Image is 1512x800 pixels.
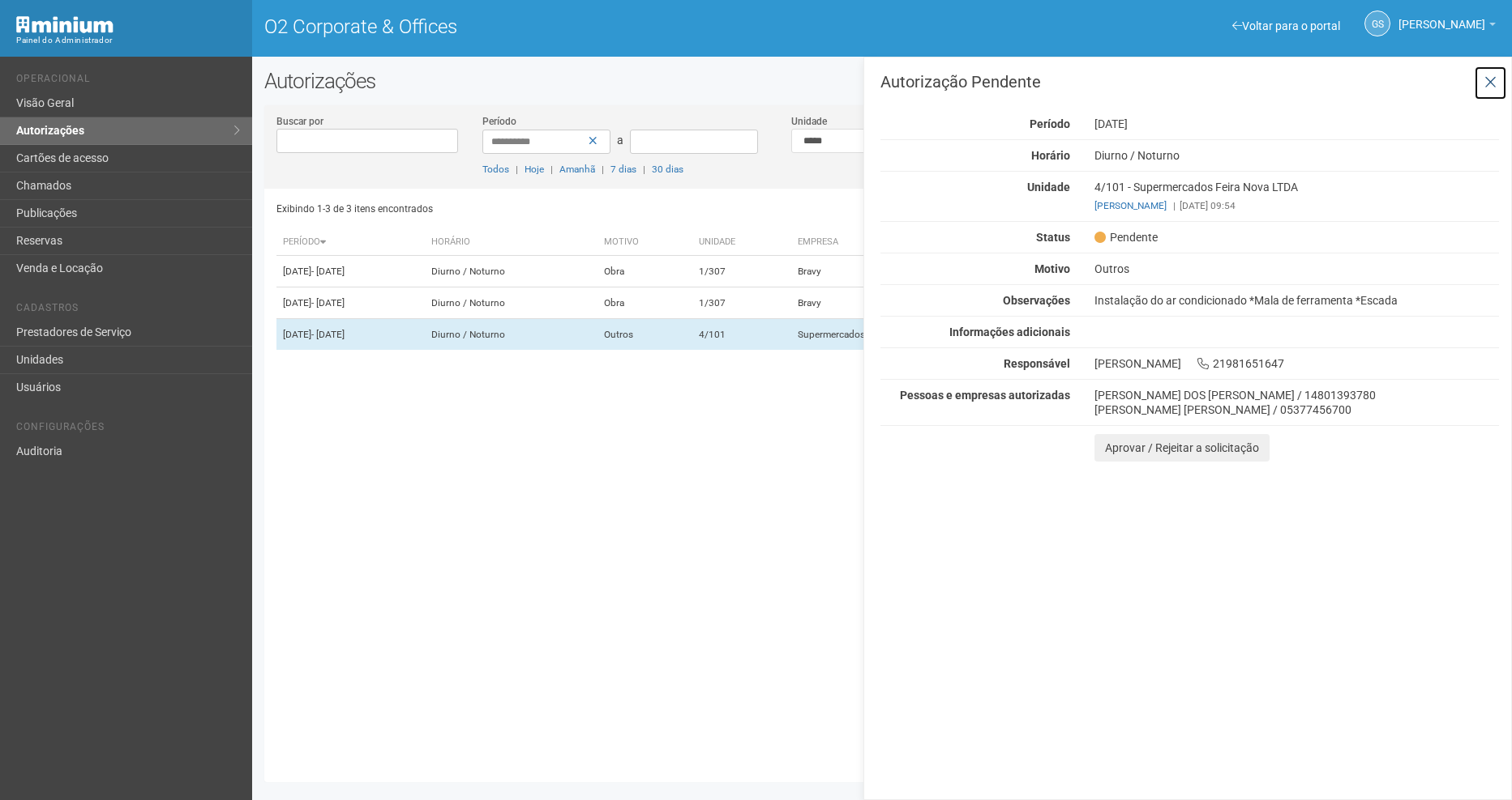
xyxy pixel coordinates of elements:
div: [DATE] [1082,117,1511,131]
div: Painel do Administrador [16,33,240,48]
span: Gabriela Souza [1398,2,1485,31]
strong: Observações [1003,294,1070,307]
td: Outros [598,319,692,351]
th: Horário [425,229,598,256]
a: Todos [482,164,509,175]
strong: Unidade [1027,181,1070,194]
th: Período [276,229,425,256]
td: Supermercados Feira Nova LTDA [791,319,1094,351]
div: [DATE] 09:54 [1094,198,1499,213]
li: Cadastros [16,302,240,319]
li: Configurações [16,421,240,438]
strong: Período [1030,117,1070,130]
span: | [1173,200,1176,211]
span: - [DATE] [311,297,345,309]
td: [DATE] [276,256,425,287]
button: Aprovar / Rejeitar a solicitação [1094,434,1270,462]
strong: Pessoas e empresas autorizadas [900,389,1070,402]
td: [DATE] [276,319,425,351]
td: Bravy [791,256,1094,287]
span: a [617,134,623,147]
span: | [643,164,645,175]
strong: Responsável [1004,357,1070,370]
a: Voltar para o portal [1232,19,1340,32]
div: Exibindo 1-3 de 3 itens encontrados [276,197,877,221]
td: [DATE] [276,287,425,319]
a: [PERSON_NAME] [1398,20,1496,33]
td: 1/307 [692,256,790,287]
a: Hoje [525,164,544,175]
strong: Informações adicionais [949,326,1070,338]
span: Pendente [1094,230,1158,245]
div: [PERSON_NAME] 21981651647 [1082,356,1511,371]
th: Unidade [692,229,790,256]
span: | [516,164,518,175]
td: Diurno / Noturno [425,319,598,351]
a: 30 dias [652,164,683,175]
a: 7 dias [610,164,636,175]
img: Minium [16,16,114,33]
td: Obra [598,287,692,319]
h3: Autorização Pendente [880,74,1499,90]
td: Bravy [791,287,1094,319]
div: Diurno / Noturno [1082,148,1511,163]
label: Unidade [791,114,827,129]
div: 4/101 - Supermercados Feira Nova LTDA [1082,180,1511,213]
div: [PERSON_NAME] DOS [PERSON_NAME] / 14801393780 [1094,388,1499,402]
li: Operacional [16,73,240,90]
h1: O2 Corporate & Offices [264,16,870,37]
td: Diurno / Noturno [425,256,598,287]
label: Período [482,114,516,129]
div: Instalação do ar condicionado *Mala de ferramenta *Escada [1082,293,1511,308]
strong: Status [1036,231,1070,244]
label: Buscar por [276,114,323,129]
td: 4/101 [692,319,790,351]
td: Diurno / Noturno [425,287,598,319]
strong: Horário [1031,149,1070,162]
a: [PERSON_NAME] [1094,200,1167,211]
a: Amanhã [559,164,595,175]
th: Motivo [598,229,692,256]
span: - [DATE] [311,329,345,340]
div: [PERSON_NAME] [PERSON_NAME] / 05377456700 [1094,402,1499,417]
div: Outros [1082,262,1511,276]
span: | [602,164,604,175]
span: - [DATE] [311,266,345,277]
td: Obra [598,256,692,287]
th: Empresa [791,229,1094,256]
strong: Motivo [1034,262,1070,275]
a: GS [1364,11,1390,36]
h2: Autorizações [264,69,1500,93]
td: 1/307 [692,287,790,319]
span: | [550,164,553,175]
